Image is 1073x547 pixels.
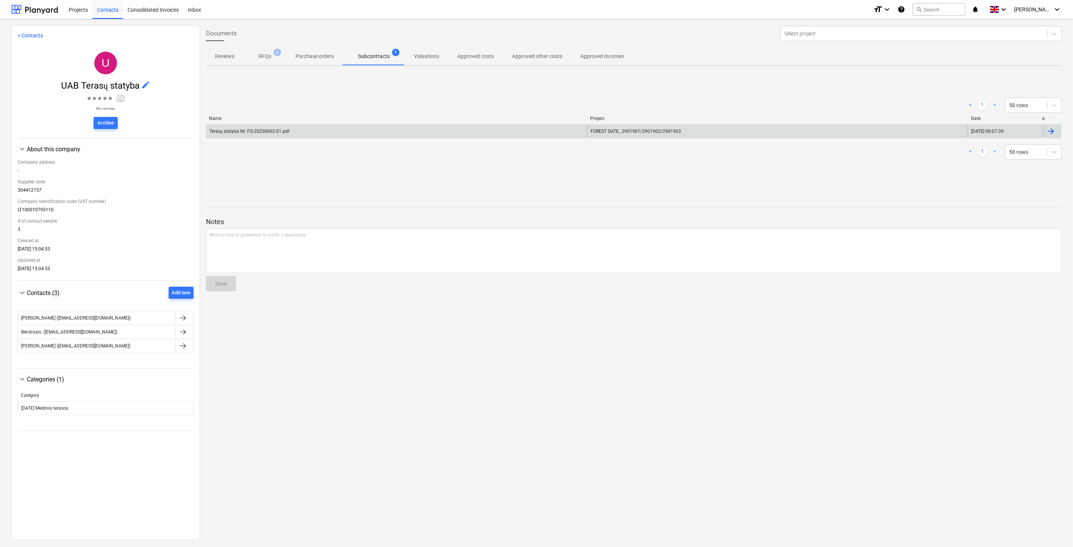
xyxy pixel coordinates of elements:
div: Category [21,393,191,398]
p: Approved costs [457,52,494,60]
div: About this company [18,144,194,154]
span: 0.0 [116,95,125,102]
span: search [916,6,922,12]
p: Subcontracts [358,52,390,60]
i: format_size [873,5,882,14]
i: keyboard_arrow_down [882,5,892,14]
p: Valuations [414,52,439,60]
div: Terasų statyba Nr. FG-20250602-01.pdf [209,129,289,134]
div: Add new [172,289,191,297]
div: - [18,168,194,176]
i: keyboard_arrow_down [999,5,1008,14]
div: Created at [18,235,194,246]
div: UAB [94,52,117,74]
span: ★ [97,94,103,103]
i: Knowledge base [898,5,905,14]
span: ★ [108,94,113,103]
span: edit [141,80,150,89]
span: U [101,57,110,69]
p: Notes [206,217,1062,226]
div: [DATE] Medinės terasos [21,406,68,411]
div: About this company [18,154,194,274]
p: Approved Incomes [580,52,624,60]
a: Previous page [966,101,975,110]
p: Approved other costs [512,52,562,60]
a: Next page [990,101,999,110]
a: Next page [990,148,999,157]
div: 304412157 [18,187,194,196]
div: [DATE] 15:04:53 [18,266,194,274]
div: # of contact people [18,215,194,227]
div: Contacts (3)Add new [18,287,194,299]
span: ★ [92,94,97,103]
i: notifications [972,5,979,14]
div: Company Identification code (VAT number) [18,196,194,207]
div: Archive [97,119,114,128]
a: < Contacts [18,32,43,38]
a: Previous page [966,148,975,157]
div: [DATE] 15:04:53 [18,246,194,255]
span: Contacts (3) [27,289,60,297]
button: Add new [169,287,194,299]
i: keyboard_arrow_down [1053,5,1062,14]
div: Name [209,116,584,121]
div: [PERSON_NAME] ([EMAIL_ADDRESS][DOMAIN_NAME]) [21,343,131,349]
span: 1 [392,49,400,56]
div: Categories (1) [27,376,194,383]
span: ★ [87,94,92,103]
div: [PERSON_NAME] ([EMAIL_ADDRESS][DOMAIN_NAME]) [21,315,131,321]
span: [PERSON_NAME] [1014,6,1052,12]
button: Search [913,3,965,16]
div: About this company [27,146,194,153]
div: Date [971,116,1041,121]
a: Page 1 is your current page [978,101,987,110]
span: 2 [274,49,281,56]
p: RFQs [258,52,271,60]
div: Project [590,116,965,121]
span: FOREST GATE_ 2901901/2901902/2901903 [590,129,681,134]
div: Supplier code [18,176,194,187]
div: Bendrasis. ([EMAIL_ADDRESS][DOMAIN_NAME]) [21,329,117,335]
span: keyboard_arrow_down [18,375,27,384]
p: Reviews [215,52,234,60]
span: keyboard_arrow_down [18,288,27,297]
span: keyboard_arrow_down [18,144,27,154]
p: Purchase orders [295,52,334,60]
div: Contacts (3)Add new [18,299,194,362]
span: UAB Terasų statyba [61,80,141,91]
div: Company address [18,157,194,168]
p: No reviews [87,106,125,111]
div: 3 [18,227,194,235]
span: ★ [103,94,108,103]
a: Page 1 is your current page [978,148,987,157]
span: Documents [206,29,237,38]
button: Archive [94,117,118,129]
div: Categories (1) [18,375,194,384]
div: Updated at [18,255,194,266]
div: [DATE] 08:07:39 [971,129,1004,134]
div: LT100010795110 [18,207,194,215]
iframe: Chat Widget [1035,511,1073,547]
div: Categories (1) [18,384,194,424]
